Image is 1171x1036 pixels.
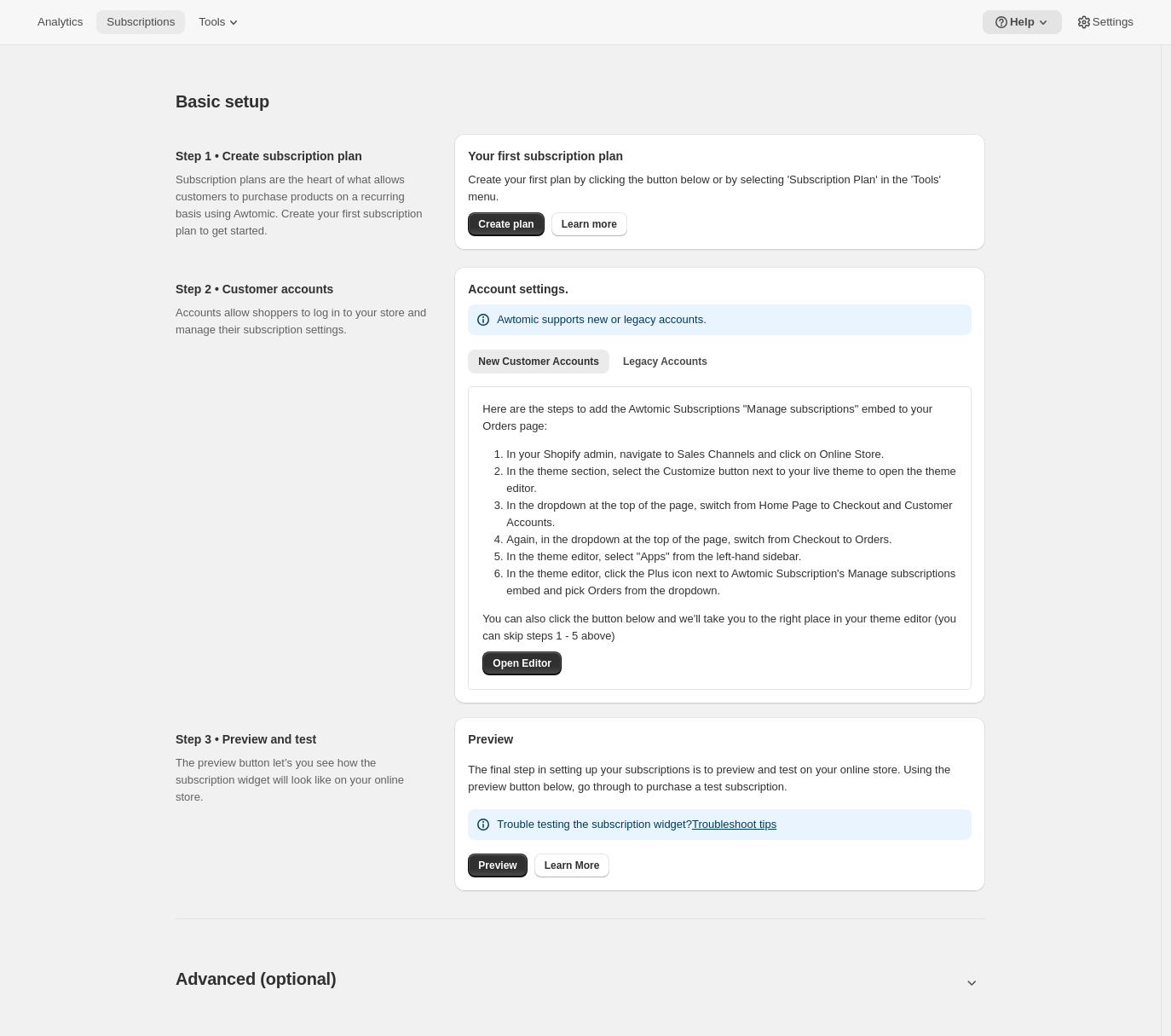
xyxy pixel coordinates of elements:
[478,217,534,231] span: Create plan
[96,10,185,34] button: Subscriptions
[468,854,527,877] a: Preview
[176,171,427,240] p: Subscription plans are the heart of what allows customers to purchase products on a recurring bas...
[506,446,967,463] li: In your Shopify admin, navigate to Sales Channels and click on Online Store.
[478,355,599,368] span: New Customer Accounts
[506,548,967,565] li: In the theme editor, select "Apps" from the left-hand sidebar.
[37,15,83,29] span: Analytics
[623,355,707,368] span: Legacy Accounts
[506,531,967,548] li: Again, in the dropdown at the top of the page, switch from Checkout to Orders.
[468,731,972,748] h2: Preview
[551,212,627,236] a: Learn more
[188,10,252,34] button: Tools
[176,148,427,165] h2: Step 1 • Create subscription plan
[478,859,516,872] span: Preview
[468,350,609,373] button: New Customer Accounts
[497,816,776,833] p: Trouble testing the subscription widget?
[506,565,967,599] li: In the theme editor, click the Plus icon next to Awtomic Subscription's Manage subscriptions embe...
[468,212,544,236] button: Create plan
[176,92,269,111] span: Basic setup
[199,15,225,29] span: Tools
[176,755,427,806] p: The preview button let’s you see how the subscription widget will look like on your online store.
[506,497,967,531] li: In the dropdown at the top of the page, switch from Home Page to Checkout and Customer Accounts.
[497,311,706,328] p: Awtomic supports new or legacy accounts.
[468,171,972,205] p: Create your first plan by clicking the button below or by selecting 'Subscription Plan' in the 'T...
[545,859,600,872] span: Learn More
[107,15,175,29] span: Subscriptions
[534,854,610,877] a: Learn More
[176,969,336,988] span: Advanced (optional)
[1010,15,1035,29] span: Help
[482,611,957,645] p: You can also click the button below and we'll take you to the right place in your theme editor (y...
[1093,15,1134,29] span: Settings
[493,657,551,670] span: Open Editor
[692,818,776,831] a: Troubleshoot tips
[983,10,1062,34] button: Help
[468,148,972,165] h2: Your first subscription plan
[468,761,972,796] p: The final step in setting up your subscriptions is to preview and test on your online store. Usin...
[176,304,427,339] p: Accounts allow shoppers to log in to your store and manage their subscription settings.
[613,350,718,373] button: Legacy Accounts
[176,731,427,748] h2: Step 3 • Preview and test
[482,651,562,675] button: Open Editor
[482,401,957,435] p: Here are the steps to add the Awtomic Subscriptions "Manage subscriptions" embed to your Orders p...
[506,463,967,497] li: In the theme section, select the Customize button next to your live theme to open the theme editor.
[1065,10,1144,34] button: Settings
[468,281,972,298] h2: Account settings.
[562,217,617,231] span: Learn more
[176,281,427,298] h2: Step 2 • Customer accounts
[27,10,93,34] button: Analytics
